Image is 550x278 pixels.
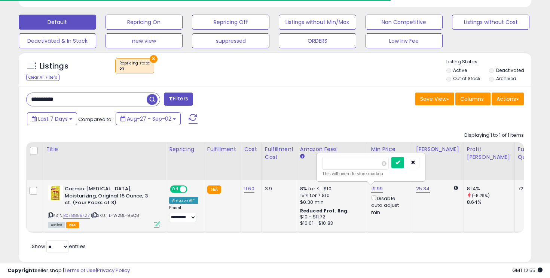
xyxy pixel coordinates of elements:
div: Displaying 1 to 1 of 1 items [464,132,524,139]
small: FBA [207,185,221,194]
button: Non Competitive [366,15,443,30]
div: seller snap | | [7,267,130,274]
img: 51wd5xksfXL._SL40_.jpg [48,185,63,200]
div: Fulfillable Quantity [518,145,544,161]
button: suppressed [192,33,269,48]
button: Last 7 Days [27,112,77,125]
div: Min Price [371,145,410,153]
label: Archived [496,75,516,82]
a: 25.34 [416,185,430,193]
div: 8.64% [467,199,514,206]
button: new view [106,33,183,48]
span: Aug-27 - Sep-02 [127,115,171,123]
div: Cost [244,145,259,153]
span: Show: entries [32,243,86,250]
div: Preset: [169,205,198,222]
div: 3.9 [265,185,291,192]
div: Repricing [169,145,201,153]
button: Columns [455,93,491,105]
button: Low Inv Fee [366,33,443,48]
small: (-5.79%) [472,193,490,199]
span: | SKU: TL-W2GL-95Q8 [91,212,139,218]
label: Out of Stock [453,75,480,82]
a: B078855K27 [63,212,90,219]
button: Actions [492,93,524,105]
strong: Copyright [7,267,35,274]
div: Clear All Filters [26,74,59,81]
h5: Listings [40,61,68,72]
span: All listings currently available for purchase on Amazon [48,222,65,228]
div: [PERSON_NAME] [416,145,461,153]
div: on [119,66,150,71]
div: Title [46,145,163,153]
div: 15% for > $10 [300,192,362,199]
div: Amazon Fees [300,145,365,153]
span: Columns [460,95,484,103]
div: ASIN: [48,185,160,227]
button: Deactivated & In Stock [19,33,96,48]
small: Amazon Fees. [300,153,305,160]
span: OFF [186,186,198,193]
div: 72 [518,185,541,192]
a: 19.99 [371,185,383,193]
a: Privacy Policy [97,267,130,274]
b: Carmex [MEDICAL_DATA], Moisturizing, Original.15 Ounce, 3 ct. (Four Packs of 3) [65,185,156,208]
p: Listing States: [446,58,532,66]
label: Deactivated [496,67,524,73]
a: Terms of Use [64,267,96,274]
button: Filters [164,93,193,106]
div: 8% for <= $10 [300,185,362,192]
span: FBA [66,222,79,228]
div: $10 - $11.72 [300,214,362,220]
div: $0.30 min [300,199,362,206]
span: Compared to: [78,116,113,123]
button: × [150,55,158,63]
span: 2025-09-10 12:55 GMT [512,267,543,274]
div: $10.01 - $10.83 [300,220,362,227]
label: Active [453,67,467,73]
div: Fulfillment Cost [265,145,294,161]
div: Disable auto adjust min [371,194,407,216]
a: 11.60 [244,185,254,193]
button: Repricing Off [192,15,269,30]
div: Fulfillment [207,145,238,153]
button: ORDERS [279,33,356,48]
div: Amazon AI * [169,197,198,204]
span: ON [171,186,180,193]
div: This will override store markup [322,170,419,178]
button: Default [19,15,96,30]
button: Listings without Cost [452,15,529,30]
button: Listings without Min/Max [279,15,356,30]
span: Repricing state : [119,60,150,72]
button: Aug-27 - Sep-02 [116,112,181,125]
b: Reduced Prof. Rng. [300,208,349,214]
div: 8.14% [467,185,514,192]
div: Profit [PERSON_NAME] [467,145,511,161]
button: Save View [415,93,454,105]
button: Repricing On [106,15,183,30]
span: Last 7 Days [38,115,68,123]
